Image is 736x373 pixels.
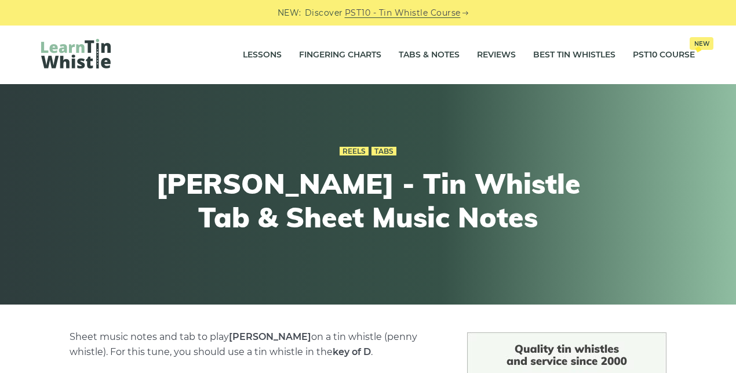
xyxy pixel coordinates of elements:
a: Lessons [243,41,282,70]
strong: key of D [333,346,371,357]
a: Fingering Charts [299,41,381,70]
span: New [690,37,713,50]
a: PST10 CourseNew [633,41,695,70]
a: Best Tin Whistles [533,41,615,70]
h1: [PERSON_NAME] - Tin Whistle Tab & Sheet Music Notes [155,167,581,234]
strong: [PERSON_NAME] [229,331,311,342]
a: Tabs & Notes [399,41,460,70]
a: Reviews [477,41,516,70]
a: Tabs [371,147,396,156]
img: LearnTinWhistle.com [41,39,111,68]
p: Sheet music notes and tab to play on a tin whistle (penny whistle). For this tune, you should use... [70,329,439,360]
a: Reels [340,147,369,156]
